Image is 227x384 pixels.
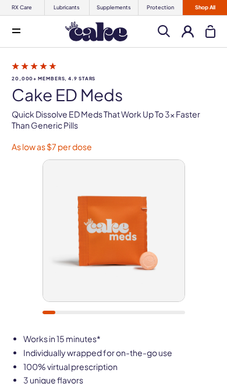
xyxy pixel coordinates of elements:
[12,61,215,81] a: 20,000+ members, 4.9 stars
[12,141,215,153] p: As low as $7 per dose
[23,333,215,345] li: Works in 15 minutes*
[43,160,185,301] img: Cake ED Meds
[12,86,215,104] h1: Cake ED Meds
[65,22,127,41] img: Hello Cake
[12,109,215,131] p: Quick dissolve ED Meds that work up to 3x faster than generic pills
[23,361,215,373] li: 100% virtual prescription
[12,76,215,81] span: 20,000+ members, 4.9 stars
[23,347,215,359] li: Individually wrapped for on-the-go use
